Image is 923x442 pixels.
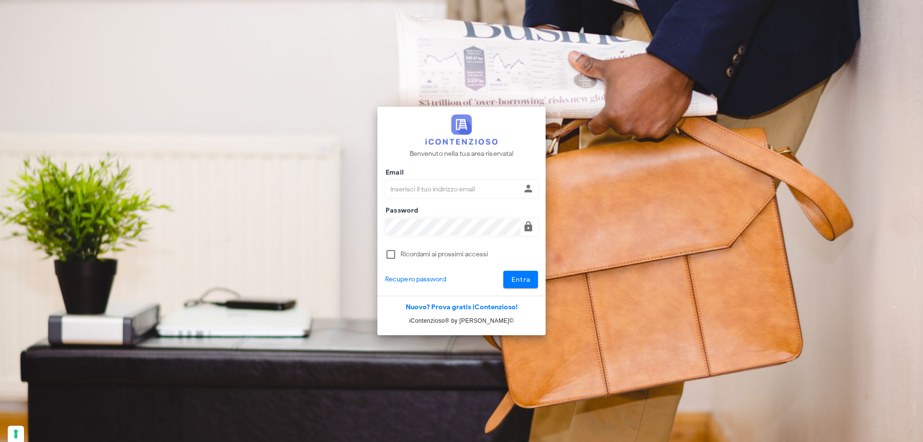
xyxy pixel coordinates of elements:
span: Entra [511,276,531,284]
button: Entra [503,271,538,288]
p: iContenzioso® by [PERSON_NAME]© [377,316,546,326]
input: Inserisci il tuo indirizzo email [386,181,521,197]
label: Password [383,206,419,215]
label: Email [383,168,404,177]
a: Recupero password [385,274,446,285]
button: Le tue preferenze relative al consenso per le tecnologie di tracciamento [8,426,24,442]
a: Nuovo? Prova gratis iContenzioso! [406,303,518,311]
label: Ricordami ai prossimi accessi [400,250,538,259]
p: Benvenuto nella tua area riservata! [410,149,514,159]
